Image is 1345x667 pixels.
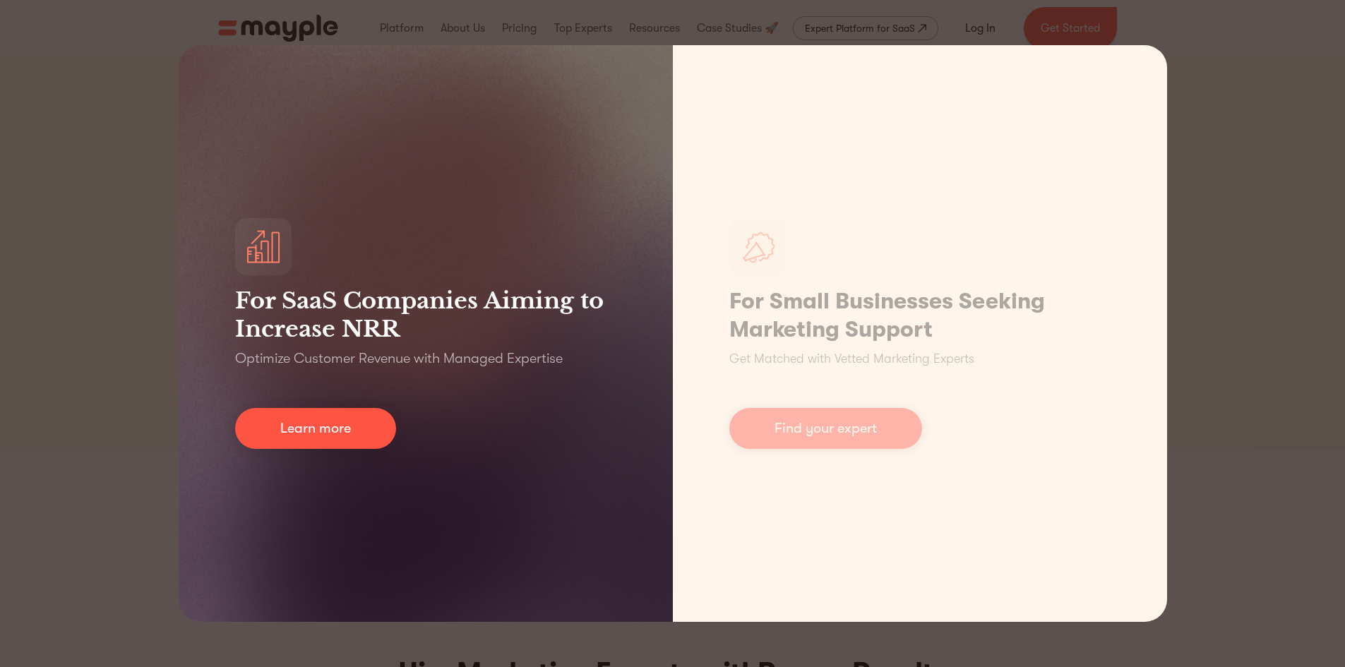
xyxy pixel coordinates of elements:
[729,349,974,368] p: Get Matched with Vetted Marketing Experts
[729,408,922,449] a: Find your expert
[235,287,616,343] h3: For SaaS Companies Aiming to Increase NRR
[729,287,1111,344] h1: For Small Businesses Seeking Marketing Support
[235,349,563,368] p: Optimize Customer Revenue with Managed Expertise
[235,408,396,449] a: Learn more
